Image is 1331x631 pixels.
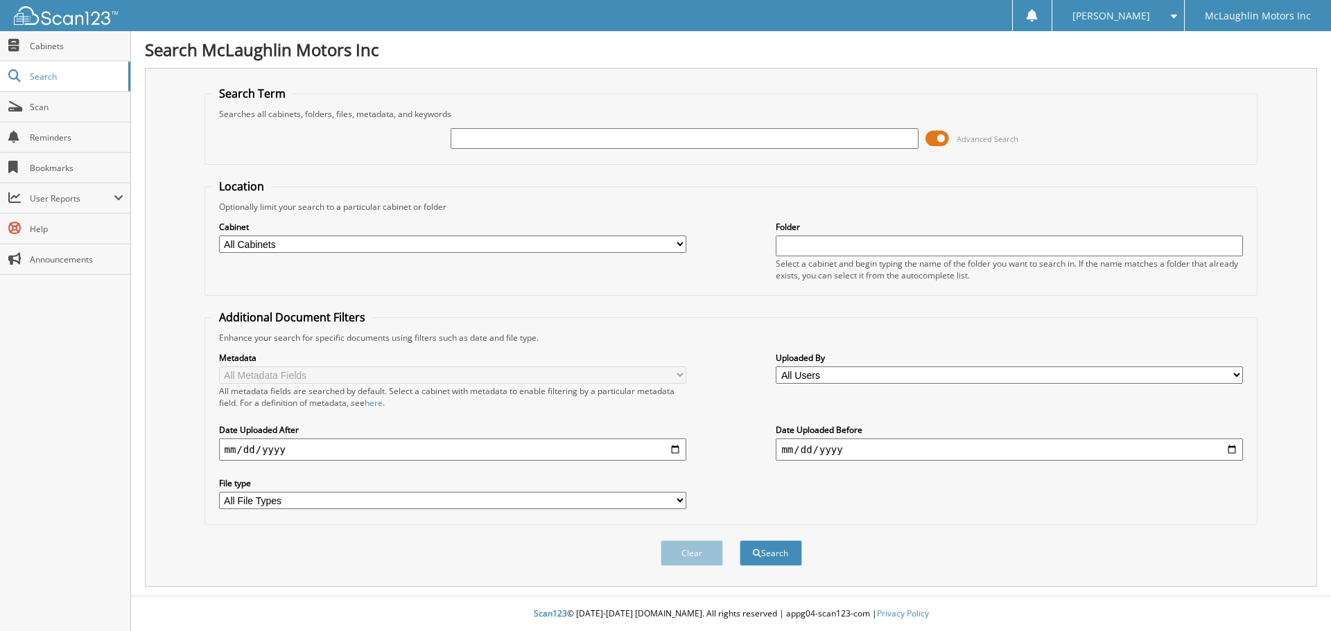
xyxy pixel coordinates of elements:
span: Help [30,223,123,235]
legend: Additional Document Filters [212,310,372,325]
iframe: Chat Widget [1262,565,1331,631]
h1: Search McLaughlin Motors Inc [145,38,1317,61]
span: Bookmarks [30,162,123,174]
img: scan123-logo-white.svg [14,6,118,25]
input: end [776,438,1243,461]
span: Advanced Search [957,134,1018,144]
label: Date Uploaded After [219,424,686,436]
input: start [219,438,686,461]
span: Scan [30,101,123,113]
a: here [365,397,383,409]
div: © [DATE]-[DATE] [DOMAIN_NAME]. All rights reserved | appg04-scan123-com | [131,597,1331,631]
span: Announcements [30,254,123,265]
div: All metadata fields are searched by default. Select a cabinet with metadata to enable filtering b... [219,385,686,409]
div: Select a cabinet and begin typing the name of the folder you want to search in. If the name match... [776,258,1243,281]
button: Clear [661,540,723,566]
label: Metadata [219,352,686,364]
span: [PERSON_NAME] [1072,12,1150,20]
span: Cabinets [30,40,123,52]
label: Folder [776,221,1243,233]
button: Search [740,540,802,566]
div: Optionally limit your search to a particular cabinet or folder [212,201,1251,213]
legend: Location [212,179,271,194]
span: Reminders [30,132,123,143]
label: Uploaded By [776,352,1243,364]
legend: Search Term [212,86,293,101]
label: File type [219,477,686,489]
span: User Reports [30,193,114,204]
div: Enhance your search for specific documents using filters such as date and file type. [212,332,1251,344]
label: Date Uploaded Before [776,424,1243,436]
span: McLaughlin Motors Inc [1205,12,1311,20]
span: Scan123 [534,607,567,619]
label: Cabinet [219,221,686,233]
span: Search [30,71,121,82]
a: Privacy Policy [877,607,929,619]
div: Searches all cabinets, folders, files, metadata, and keywords [212,108,1251,120]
